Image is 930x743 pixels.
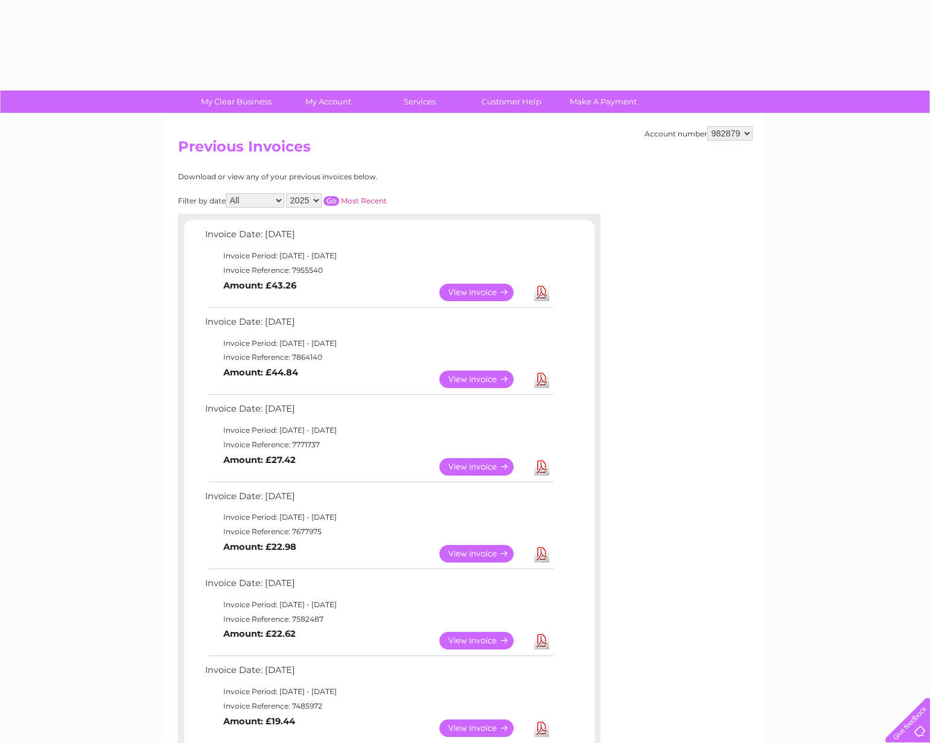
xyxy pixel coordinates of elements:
td: Invoice Reference: 7677975 [202,525,555,539]
a: View [439,371,528,388]
td: Invoice Reference: 7771737 [202,438,555,452]
a: Download [534,632,549,649]
td: Invoice Reference: 7955540 [202,263,555,278]
b: Amount: £19.44 [223,716,295,727]
a: View [439,284,528,301]
td: Invoice Period: [DATE] - [DATE] [202,510,555,525]
td: Invoice Reference: 7864140 [202,350,555,365]
a: Download [534,284,549,301]
b: Amount: £22.98 [223,541,296,552]
a: View [439,719,528,737]
a: Download [534,719,549,737]
a: Services [370,91,470,113]
td: Invoice Reference: 7485972 [202,699,555,713]
td: Invoice Date: [DATE] [202,226,555,249]
a: Download [534,371,549,388]
b: Amount: £27.42 [223,454,296,465]
div: Download or view any of your previous invoices below. [178,173,495,181]
td: Invoice Date: [DATE] [202,575,555,598]
a: View [439,458,528,476]
td: Invoice Date: [DATE] [202,488,555,511]
td: Invoice Period: [DATE] - [DATE] [202,336,555,351]
b: Amount: £43.26 [223,280,296,291]
a: View [439,632,528,649]
a: Most Recent [341,196,387,205]
td: Invoice Reference: 7582487 [202,612,555,627]
a: View [439,545,528,563]
a: Customer Help [462,91,561,113]
div: Account number [645,126,753,141]
td: Invoice Period: [DATE] - [DATE] [202,598,555,612]
b: Amount: £44.84 [223,367,298,378]
td: Invoice Date: [DATE] [202,314,555,336]
td: Invoice Period: [DATE] - [DATE] [202,249,555,263]
td: Invoice Date: [DATE] [202,662,555,684]
h2: Previous Invoices [178,138,753,161]
td: Invoice Period: [DATE] - [DATE] [202,684,555,699]
td: Invoice Date: [DATE] [202,401,555,423]
b: Amount: £22.62 [223,628,296,639]
a: My Clear Business [186,91,286,113]
td: Invoice Period: [DATE] - [DATE] [202,423,555,438]
a: Make A Payment [553,91,653,113]
a: My Account [278,91,378,113]
a: Download [534,458,549,476]
a: Download [534,545,549,563]
div: Filter by date [178,193,495,208]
